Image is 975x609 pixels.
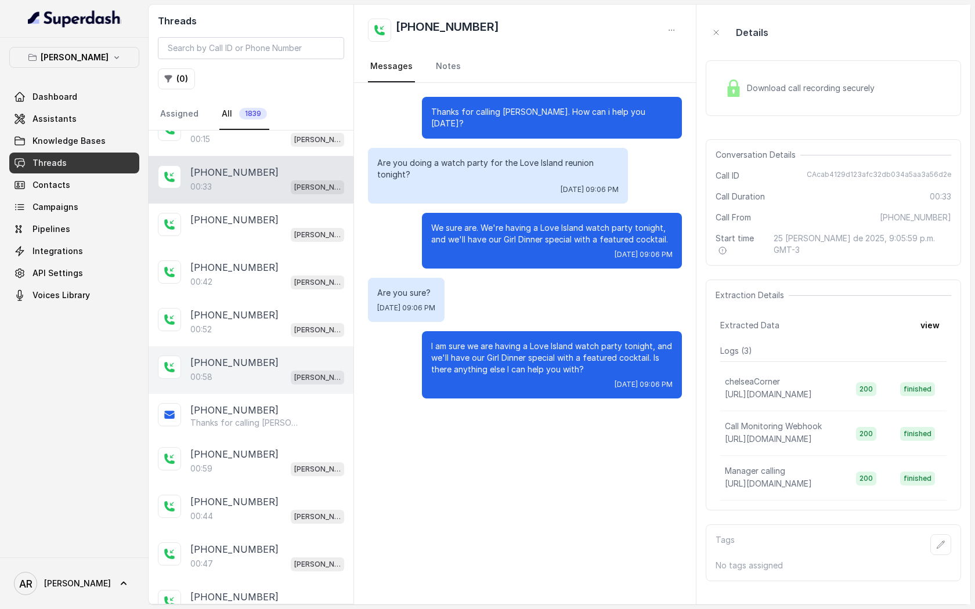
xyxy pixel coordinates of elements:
p: 00:15 [190,133,210,145]
p: 00:52 [190,324,212,335]
p: Call Monitoring Webhook [725,420,822,432]
a: Assigned [158,99,201,130]
a: Pipelines [9,219,139,240]
p: [PHONE_NUMBER] [190,308,279,322]
p: [PHONE_NUMBER] [190,403,279,417]
span: Extraction Details [716,289,789,301]
span: Pipelines [32,223,70,235]
span: CAcab4129d123afc32db034a5aa3a56d2e [807,170,951,182]
p: [PHONE_NUMBER] [190,495,279,509]
span: finished [900,472,935,485]
a: Notes [434,51,463,82]
span: Dashboard [32,91,77,103]
span: Start time [716,233,764,256]
p: [PERSON_NAME] [294,463,341,475]
nav: Tabs [368,51,682,82]
p: Tags [716,534,735,555]
button: [PERSON_NAME] [9,47,139,68]
button: view [913,315,947,336]
span: [PERSON_NAME] [44,578,111,589]
a: Voices Library [9,285,139,306]
p: [PERSON_NAME] [41,50,109,64]
span: 25 [PERSON_NAME] de 2025, 9:05:59 p.m. GMT-3 [774,233,951,256]
text: AR [19,578,32,590]
h2: [PHONE_NUMBER] [396,19,499,42]
a: [PERSON_NAME] [9,567,139,600]
p: 00:33 [190,181,212,193]
p: [PERSON_NAME] [294,277,341,288]
a: Messages [368,51,415,82]
p: Logs ( 3 ) [720,345,947,357]
span: [URL][DOMAIN_NAME] [725,434,812,444]
p: [PERSON_NAME] [294,134,341,146]
span: [DATE] 09:06 PM [561,185,619,194]
p: [PHONE_NUMBER] [190,590,279,604]
p: Details [736,26,768,39]
a: All1839 [219,99,269,130]
span: Call From [716,212,751,223]
span: Knowledge Bases [32,135,106,147]
p: [PHONE_NUMBER] [190,165,279,179]
span: Threads [32,157,67,169]
input: Search by Call ID or Phone Number [158,37,344,59]
p: Are you doing a watch party for the Love Island reunion tonight? [377,157,619,180]
span: Call Duration [716,191,765,202]
a: Integrations [9,241,139,262]
span: 200 [856,382,876,396]
a: Knowledge Bases [9,130,139,151]
span: Assistants [32,113,77,125]
p: [PERSON_NAME] [294,511,341,523]
span: 200 [856,472,876,485]
span: finished [900,382,935,396]
p: [PHONE_NUMBER] [190,447,279,461]
p: 00:47 [190,558,213,570]
p: No tags assigned [716,560,951,571]
span: Contacts [32,179,70,191]
a: Dashboard [9,86,139,107]
p: [PHONE_NUMBER] [190,356,279,369]
p: 00:58 [190,371,212,383]
img: Lock Icon [725,79,742,97]
p: 00:44 [190,510,213,522]
span: Campaigns [32,201,78,213]
a: Campaigns [9,197,139,217]
p: [PHONE_NUMBER] [190,542,279,556]
p: I am sure we are having a Love Island watch party tonight, and we'll have our Girl Dinner special... [431,340,673,375]
span: API Settings [32,267,83,279]
span: [URL][DOMAIN_NAME] [725,389,812,399]
p: We sure are. We're having a Love Island watch party tonight, and we'll have our Girl Dinner speci... [431,222,673,245]
p: Thanks for calling [PERSON_NAME]! Want to make a reservation? [URL][DOMAIN_NAME] [190,417,302,429]
a: Threads [9,153,139,173]
span: 200 [856,427,876,441]
span: [DATE] 09:06 PM [615,380,673,389]
span: [DATE] 09:06 PM [377,303,435,313]
p: [PHONE_NUMBER] [190,213,279,227]
span: Download call recording securely [747,82,879,94]
span: [DATE] 09:06 PM [615,250,673,259]
span: Call ID [716,170,739,182]
p: [PHONE_NUMBER] [190,260,279,274]
span: [URL][DOMAIN_NAME] [725,478,812,488]
p: [PERSON_NAME] [294,229,341,241]
p: chelseaCorner [725,376,780,387]
a: Assistants [9,108,139,129]
p: Are you sure? [377,287,435,299]
p: Thanks for calling [PERSON_NAME]. How can i help you [DATE]? [431,106,673,129]
button: (0) [158,68,195,89]
span: Integrations [32,245,83,257]
span: 1839 [239,108,267,119]
span: [PHONE_NUMBER] [880,212,951,223]
span: 00:33 [930,191,951,202]
a: Contacts [9,175,139,195]
nav: Tabs [158,99,344,130]
p: Manager calling [725,465,785,477]
p: 00:59 [190,463,212,474]
a: API Settings [9,263,139,284]
span: finished [900,427,935,441]
p: 00:42 [190,276,212,288]
p: [PERSON_NAME] [294,559,341,570]
h2: Threads [158,14,344,28]
span: Voices Library [32,289,90,301]
img: light.svg [28,9,121,28]
p: [PERSON_NAME] [294,372,341,383]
